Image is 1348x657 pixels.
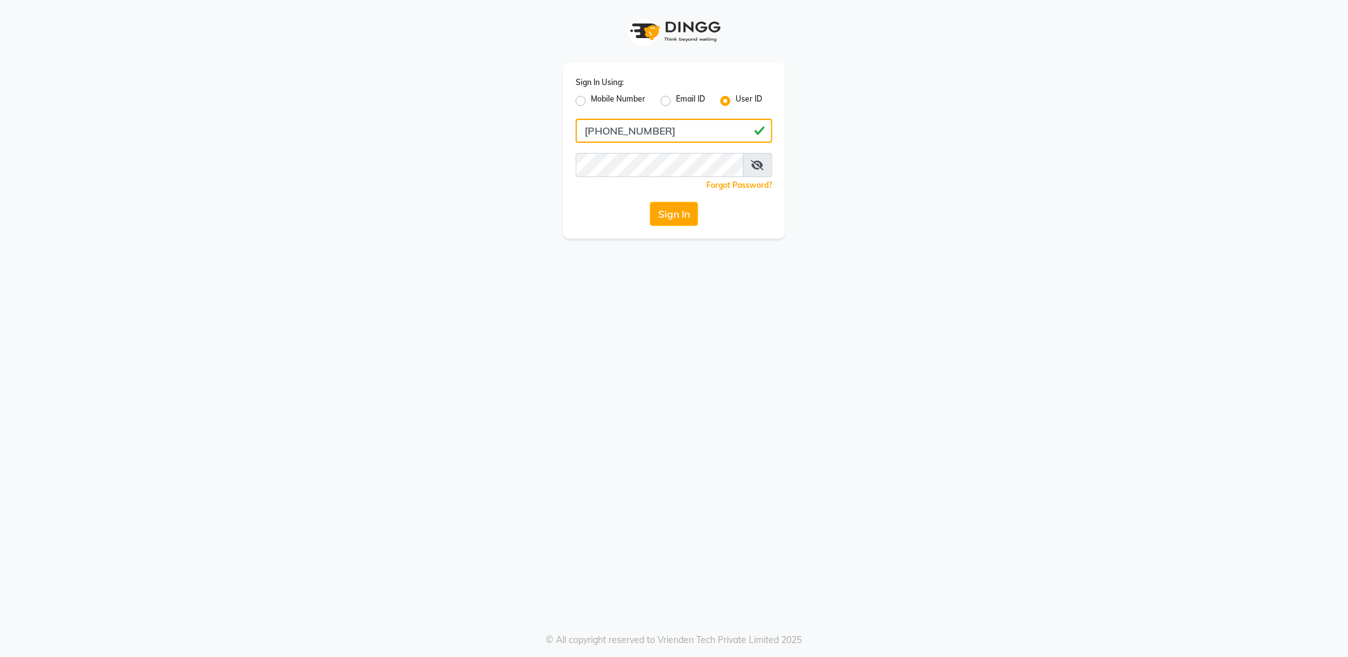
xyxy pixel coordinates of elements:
input: Username [576,153,744,177]
input: Username [576,119,772,143]
label: Sign In Using: [576,77,624,88]
img: logo1.svg [623,13,725,50]
label: Mobile Number [591,93,645,109]
label: Email ID [676,93,705,109]
button: Sign In [650,202,698,226]
a: Forgot Password? [706,180,772,190]
label: User ID [736,93,762,109]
